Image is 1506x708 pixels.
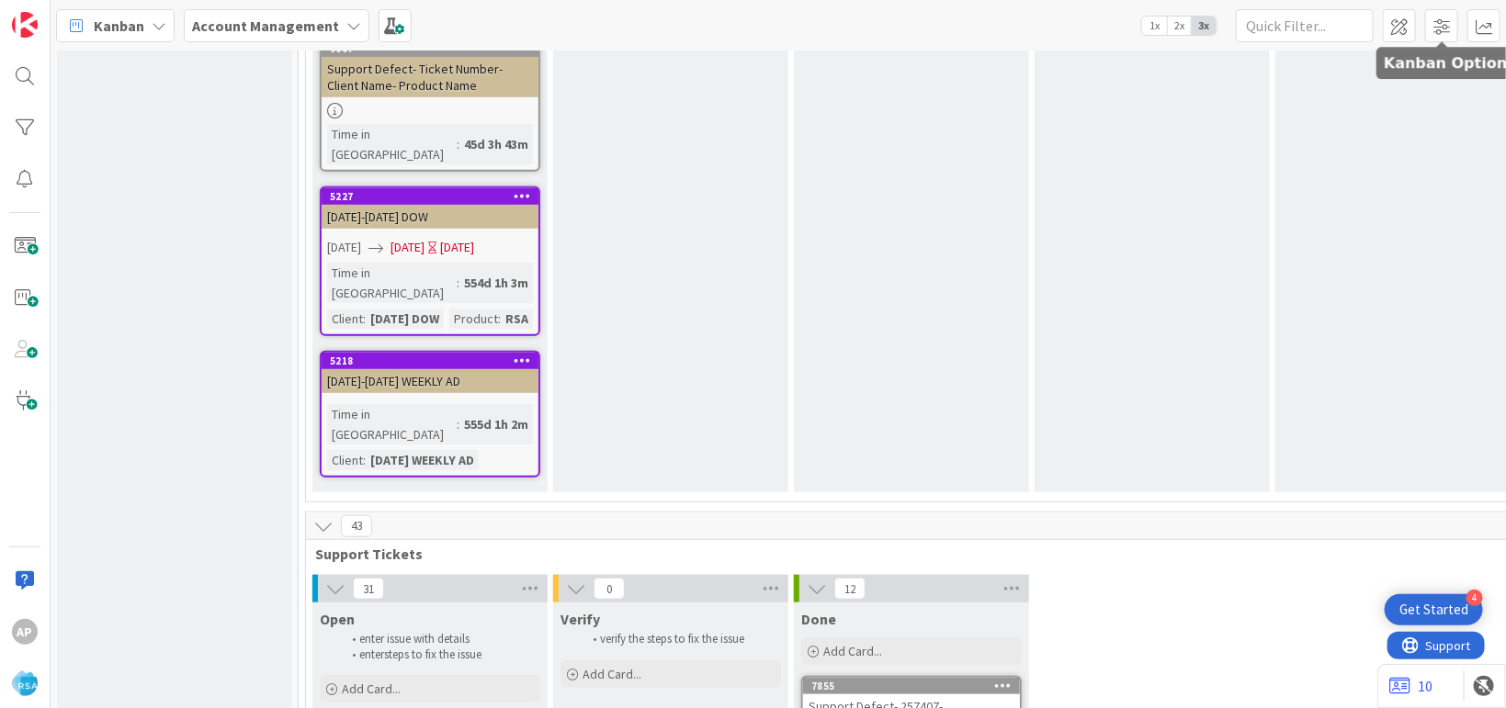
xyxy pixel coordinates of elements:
[327,238,361,257] span: [DATE]
[330,354,538,367] div: 5218
[322,57,538,97] div: Support Defect- Ticket Number- Client Name- Product Name
[459,134,533,154] div: 45d 3h 43m
[342,680,401,697] span: Add Card...
[501,309,533,329] div: RSA
[322,205,538,229] div: [DATE]-[DATE] DOW
[342,647,538,662] li: enter
[594,578,625,600] span: 0
[391,238,425,257] span: [DATE]
[583,632,778,646] li: verify the steps to fix the issue
[94,15,144,37] span: Kanban
[192,17,339,35] b: Account Management
[320,610,355,628] span: Open
[39,3,84,25] span: Support
[327,124,457,164] div: Time in [GEOGRAPHIC_DATA]
[1192,17,1217,35] span: 3x
[1142,17,1167,35] span: 1x
[12,12,38,38] img: Visit kanbanzone.com
[457,273,459,293] span: :
[322,369,538,393] div: [DATE]-[DATE] WEEKLY AD
[322,188,538,205] div: 5227
[440,238,474,257] div: [DATE]
[834,578,866,600] span: 12
[353,578,384,600] span: 31
[366,309,444,329] div: [DATE] DOW
[459,273,533,293] div: 554d 1h 3m
[327,450,363,470] div: Client
[341,515,372,537] span: 43
[449,309,498,329] div: Product
[459,414,533,434] div: 555d 1h 2m
[1236,9,1374,42] input: Quick Filter...
[322,353,538,393] div: 5218[DATE]-[DATE] WEEKLY AD
[1466,590,1483,606] div: 4
[803,678,1020,694] div: 7855
[801,610,836,628] span: Done
[363,309,366,329] span: :
[327,404,457,444] div: Time in [GEOGRAPHIC_DATA]
[1389,675,1432,697] a: 10
[366,450,479,470] div: [DATE] WEEKLY AD
[322,40,538,97] div: 9007Support Defect- Ticket Number- Client Name- Product Name
[457,134,459,154] span: :
[12,670,38,696] img: avatar
[823,643,882,659] span: Add Card...
[811,680,1020,692] div: 7855
[322,353,538,369] div: 5218
[327,263,457,303] div: Time in [GEOGRAPHIC_DATA]
[457,414,459,434] span: :
[327,309,363,329] div: Client
[1399,601,1468,619] div: Get Started
[498,309,501,329] span: :
[1385,594,1483,625] div: Open Get Started checklist, remaining modules: 4
[384,646,481,662] span: steps to fix the issue
[583,666,641,682] span: Add Card...
[561,610,600,628] span: Verify
[342,632,538,646] li: enter issue with details
[12,619,38,645] div: Ap
[1167,17,1192,35] span: 2x
[322,188,538,229] div: 5227[DATE]-[DATE] DOW
[330,190,538,203] div: 5227
[363,450,366,470] span: :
